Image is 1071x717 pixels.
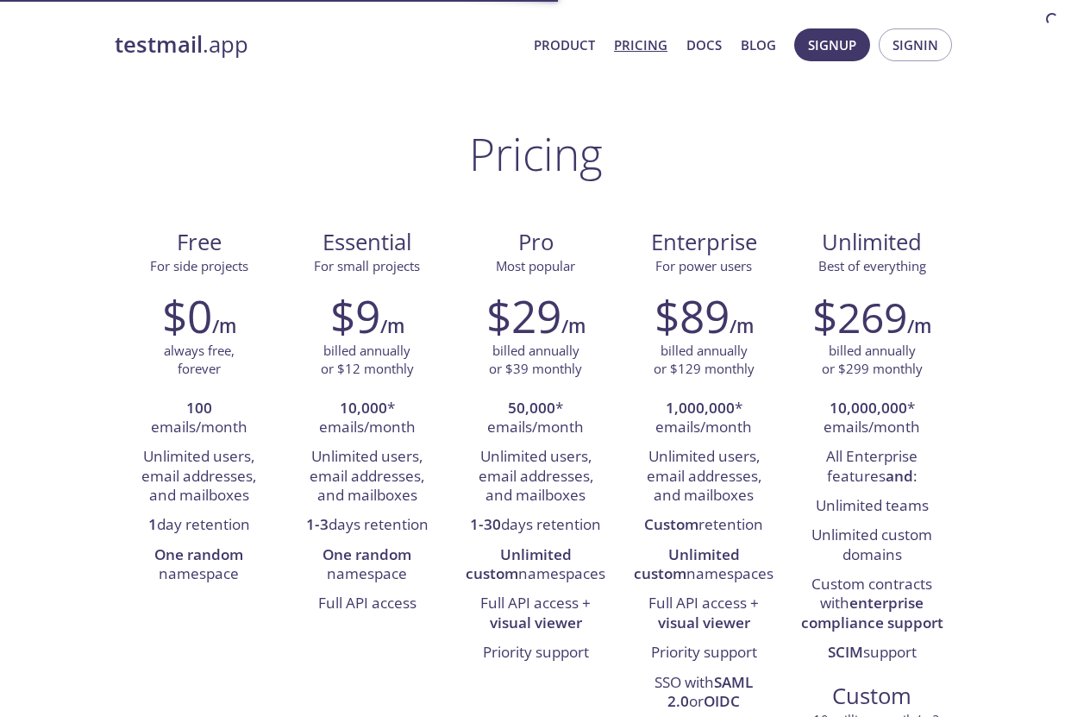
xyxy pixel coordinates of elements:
li: namespace [128,541,270,590]
li: Full API access + [633,589,775,638]
span: For power users [655,257,752,274]
span: Most popular [496,257,575,274]
strong: 50,000 [508,398,555,418]
span: Signup [808,34,856,56]
li: Full API access + [464,589,606,638]
h2: $0 [162,290,212,342]
strong: testmail [115,29,203,60]
span: Custom [802,682,943,711]
p: billed annually or $299 monthly [822,342,923,379]
li: All Enterprise features : [801,443,943,492]
li: namespaces [633,541,775,590]
strong: 10,000 [340,398,387,418]
strong: One random [154,544,243,564]
li: * emails/month [296,394,438,443]
a: Product [534,34,595,56]
li: Priority support [633,638,775,668]
li: Unlimited users, email addresses, and mailboxes [464,443,606,511]
li: * emails/month [464,394,606,443]
button: Signup [794,28,870,61]
li: Custom contracts with [801,570,943,638]
li: emails/month [128,394,270,443]
strong: 1,000,000 [666,398,735,418]
strong: SAML 2.0 [667,672,753,711]
li: Priority support [464,638,606,668]
span: Enterprise [634,228,774,257]
p: always free, forever [164,342,235,379]
a: Docs [686,34,722,56]
h6: /m [212,311,236,341]
li: Unlimited users, email addresses, and mailboxes [296,443,438,511]
h2: $89 [654,290,730,342]
li: support [801,638,943,668]
li: * emails/month [801,394,943,443]
a: Pricing [614,34,667,56]
h2: $29 [486,290,561,342]
span: Signin [892,34,938,56]
span: Best of everything [818,257,926,274]
span: 269 [837,289,907,345]
strong: Unlimited custom [466,544,572,583]
span: Pro [465,228,605,257]
p: billed annually or $39 monthly [489,342,582,379]
strong: 1 [148,514,157,534]
span: Free [128,228,269,257]
strong: 10,000,000 [830,398,907,418]
strong: OIDC [704,691,740,711]
strong: Custom [644,514,698,534]
h2: $9 [330,290,380,342]
strong: SCIM [828,642,863,662]
strong: 1-30 [470,514,501,534]
li: Unlimited teams [801,492,943,521]
li: days retention [464,511,606,540]
h6: /m [730,311,754,341]
strong: enterprise compliance support [801,593,943,632]
h6: /m [907,311,931,341]
strong: One random [323,544,411,564]
li: * emails/month [633,394,775,443]
li: day retention [128,511,270,540]
li: namespace [296,541,438,590]
strong: visual viewer [490,613,582,632]
span: For small projects [314,257,420,274]
span: Unlimited [822,227,922,257]
p: billed annually or $129 monthly [654,342,755,379]
li: Unlimited users, email addresses, and mailboxes [128,443,270,511]
strong: 100 [186,398,212,418]
strong: 1-3 [306,514,329,534]
h1: Pricing [469,128,603,179]
span: For side projects [150,257,248,274]
li: namespaces [464,541,606,590]
strong: and [886,466,913,486]
li: retention [633,511,775,540]
button: Signin [879,28,952,61]
span: Essential [297,228,437,257]
li: Unlimited custom domains [801,521,943,570]
a: testmail.app [115,30,520,60]
li: Full API access [296,589,438,619]
li: Unlimited users, email addresses, and mailboxes [633,443,775,511]
h6: /m [380,311,404,341]
a: Blog [741,34,776,56]
p: billed annually or $12 monthly [321,342,414,379]
strong: visual viewer [658,613,750,632]
h2: $ [812,290,907,342]
li: days retention [296,511,438,540]
h6: /m [561,311,586,341]
strong: Unlimited custom [634,544,740,583]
